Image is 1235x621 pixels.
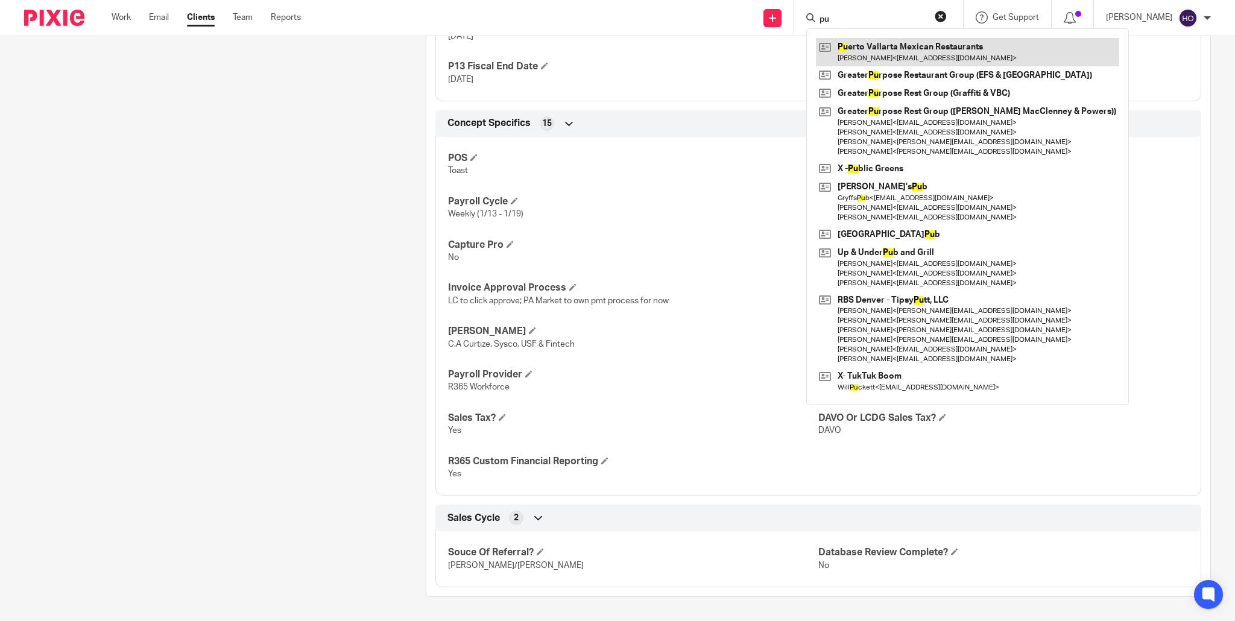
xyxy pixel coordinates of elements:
span: [PERSON_NAME]/[PERSON_NAME] [448,561,584,570]
a: Clients [187,11,215,24]
span: Sales Cycle [447,512,500,525]
span: Yes [448,470,461,478]
span: Toast [448,166,468,175]
span: No [818,561,829,570]
h4: R365 Custom Financial Reporting [448,455,818,468]
h4: Invoice Approval Process [448,282,818,294]
h4: Payroll Provider [448,368,818,381]
span: R365 Workforce [448,383,510,391]
button: Clear [935,10,947,22]
a: Team [233,11,253,24]
span: Yes [448,426,461,435]
span: DAVO [818,426,841,435]
span: [DATE] [448,32,473,40]
h4: Payroll Cycle [448,195,818,208]
h4: Capture Pro [448,239,818,251]
h4: Souce Of Referral? [448,546,818,559]
h4: POS [448,152,818,165]
h4: Database Review Complete? [818,546,1189,559]
h4: Sales Tax? [448,412,818,424]
span: No [448,253,459,262]
h4: P13 Fiscal End Date [448,60,818,73]
a: Email [149,11,169,24]
span: 15 [542,118,552,130]
a: Reports [271,11,301,24]
span: Weekly (1/13 - 1/19) [448,210,523,218]
span: 2 [514,512,519,524]
img: svg%3E [1178,8,1198,28]
span: Concept Specifics [447,117,531,130]
a: Work [112,11,131,24]
span: C.A Curtize, Sysco, USF & Fintech [448,340,575,348]
span: Get Support [993,13,1039,22]
h4: DAVO Or LCDG Sales Tax? [818,412,1189,424]
img: Pixie [24,10,84,26]
input: Search [818,14,927,25]
h4: [PERSON_NAME] [448,325,818,338]
span: [DATE] [448,75,473,84]
span: LC to click approve; PA Market to own pmt process for now [448,297,669,305]
p: [PERSON_NAME] [1106,11,1172,24]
